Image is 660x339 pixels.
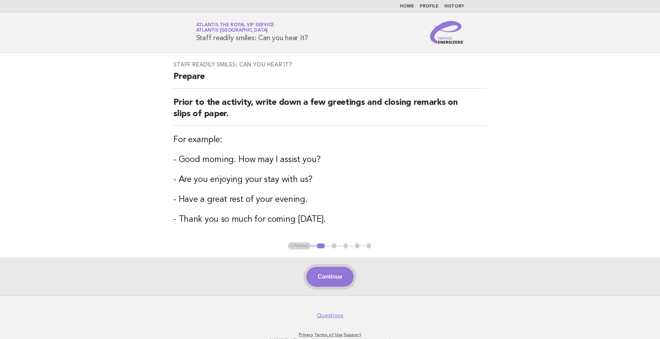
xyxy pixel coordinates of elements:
a: Atlantis the Royal VIP ServiceAtlantis [GEOGRAPHIC_DATA] [196,23,274,33]
h3: - Thank you so much for coming [DATE]. [173,214,487,225]
h3: Staff readily smiles: Can you hear it? [173,61,487,68]
h2: Prepare [173,71,487,88]
h3: - Are you enjoying your stay with us? [173,174,487,185]
button: Continue [306,267,354,287]
button: 1 [316,242,326,249]
h2: Prior to the activity, write down a few greetings and closing remarks on slips of paper. [173,97,487,126]
a: Profile [420,4,439,9]
h3: For example: [173,134,487,146]
a: Home [400,4,414,9]
h3: - Good morning. How may I assist you? [173,154,487,166]
p: · · [113,332,548,338]
h3: - Have a great rest of your evening. [173,194,487,205]
a: History [444,4,464,9]
a: Questions [317,312,343,319]
a: Support [344,332,361,337]
a: Privacy [299,332,313,337]
h1: Staff readily smiles: Can you hear it? [196,23,308,42]
img: Service Energizers [430,21,464,44]
span: Atlantis [GEOGRAPHIC_DATA] [196,28,268,33]
a: Terms of Use [314,332,343,337]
